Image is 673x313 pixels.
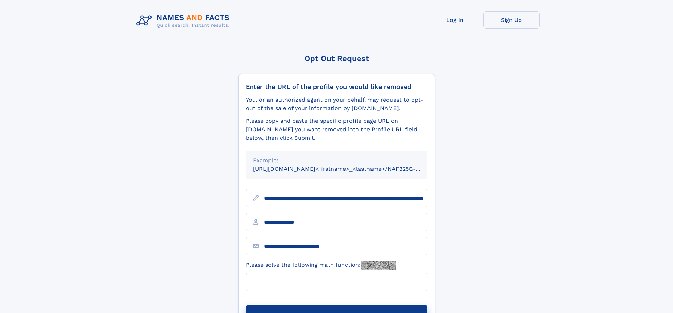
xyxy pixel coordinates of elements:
[246,96,427,113] div: You, or an authorized agent on your behalf, may request to opt-out of the sale of your informatio...
[427,11,483,29] a: Log In
[246,83,427,91] div: Enter the URL of the profile you would like removed
[483,11,540,29] a: Sign Up
[134,11,235,30] img: Logo Names and Facts
[238,54,435,63] div: Opt Out Request
[246,117,427,142] div: Please copy and paste the specific profile page URL on [DOMAIN_NAME] you want removed into the Pr...
[246,261,396,270] label: Please solve the following math function:
[253,156,420,165] div: Example:
[253,165,441,172] small: [URL][DOMAIN_NAME]<firstname>_<lastname>/NAF325G-xxxxxxxx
